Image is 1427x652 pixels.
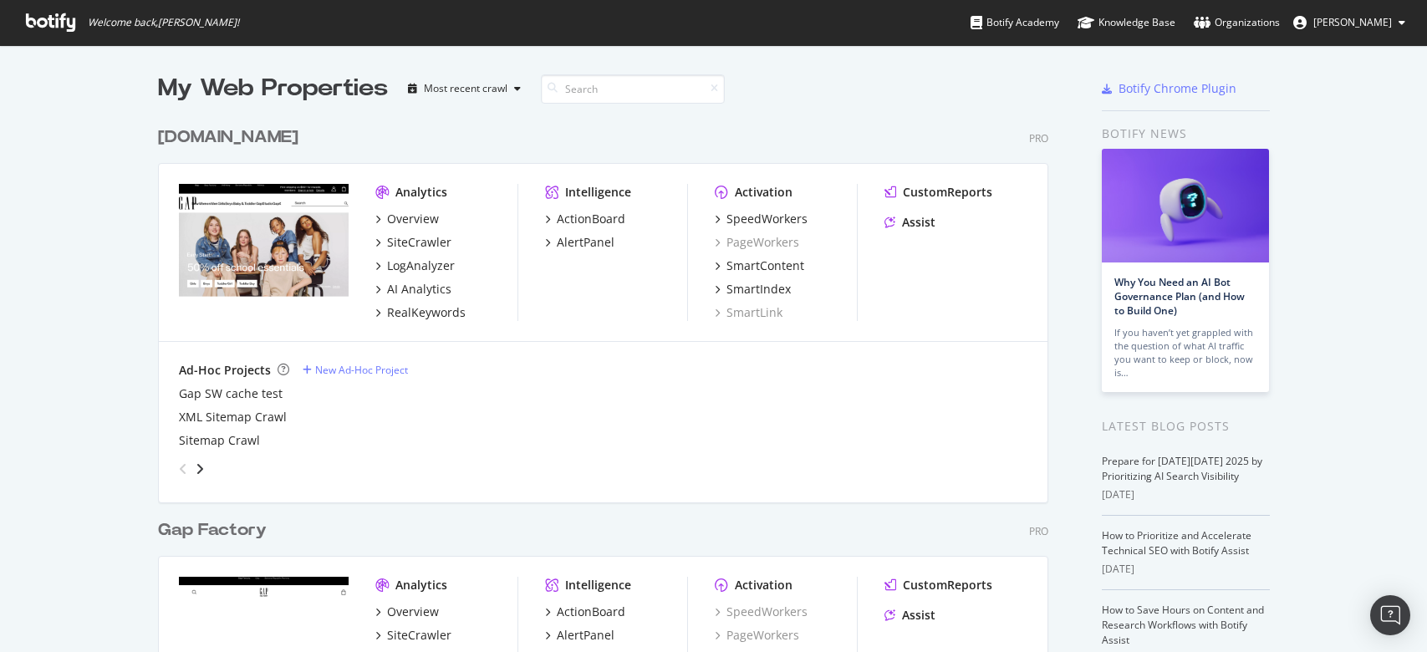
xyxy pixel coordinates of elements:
button: Most recent crawl [401,75,527,102]
div: Pro [1029,131,1048,145]
div: RealKeywords [387,304,466,321]
div: CustomReports [903,577,992,593]
a: Assist [884,607,935,624]
div: [DATE] [1102,562,1270,577]
a: Assist [884,214,935,231]
div: ActionBoard [557,604,625,620]
div: Botify news [1102,125,1270,143]
a: CustomReports [884,577,992,593]
div: LogAnalyzer [387,257,455,274]
div: AI Analytics [387,281,451,298]
a: SmartLink [715,304,782,321]
div: New Ad-Hoc Project [315,363,408,377]
input: Search [541,74,725,104]
div: Overview [387,604,439,620]
a: Gap Factory [158,518,273,542]
div: Assist [902,214,935,231]
div: [DOMAIN_NAME] [158,125,298,150]
div: Analytics [395,184,447,201]
div: [DATE] [1102,487,1270,502]
a: [DOMAIN_NAME] [158,125,305,150]
a: SmartContent [715,257,804,274]
div: SiteCrawler [387,627,451,644]
div: Assist [902,607,935,624]
a: ActionBoard [545,604,625,620]
a: Overview [375,211,439,227]
div: ActionBoard [557,211,625,227]
div: Pro [1029,524,1048,538]
a: Why You Need an AI Bot Governance Plan (and How to Build One) [1114,275,1245,318]
div: If you haven’t yet grappled with the question of what AI traffic you want to keep or block, now is… [1114,326,1256,379]
div: CustomReports [903,184,992,201]
a: CustomReports [884,184,992,201]
div: Most recent crawl [424,84,507,94]
a: XML Sitemap Crawl [179,409,287,425]
a: Gap SW cache test [179,385,283,402]
a: PageWorkers [715,627,799,644]
a: Botify Chrome Plugin [1102,80,1236,97]
a: Sitemap Crawl [179,432,260,449]
div: AlertPanel [557,627,614,644]
a: PageWorkers [715,234,799,251]
span: Welcome back, [PERSON_NAME] ! [88,16,239,29]
div: Botify Academy [971,14,1059,31]
a: Prepare for [DATE][DATE] 2025 by Prioritizing AI Search Visibility [1102,454,1262,483]
div: Organizations [1194,14,1280,31]
div: Ad-Hoc Projects [179,362,271,379]
div: Analytics [395,577,447,593]
div: Intelligence [565,577,631,593]
img: Gap.com [179,184,349,319]
a: SpeedWorkers [715,604,808,620]
a: Overview [375,604,439,620]
div: angle-right [194,461,206,477]
a: LogAnalyzer [375,257,455,274]
div: Intelligence [565,184,631,201]
a: How to Save Hours on Content and Research Workflows with Botify Assist [1102,603,1264,647]
div: angle-left [172,456,194,482]
span: Alex Bocknek [1313,15,1392,29]
a: RealKeywords [375,304,466,321]
div: SmartIndex [726,281,791,298]
div: SmartContent [726,257,804,274]
div: SiteCrawler [387,234,451,251]
div: Activation [735,577,792,593]
a: AlertPanel [545,627,614,644]
img: Why You Need an AI Bot Governance Plan (and How to Build One) [1102,149,1269,262]
a: AI Analytics [375,281,451,298]
a: SmartIndex [715,281,791,298]
a: How to Prioritize and Accelerate Technical SEO with Botify Assist [1102,528,1251,558]
div: Knowledge Base [1078,14,1175,31]
a: New Ad-Hoc Project [303,363,408,377]
a: ActionBoard [545,211,625,227]
div: Open Intercom Messenger [1370,595,1410,635]
a: AlertPanel [545,234,614,251]
div: Gap Factory [158,518,267,542]
a: SiteCrawler [375,234,451,251]
div: AlertPanel [557,234,614,251]
div: SpeedWorkers [726,211,808,227]
div: Activation [735,184,792,201]
div: Overview [387,211,439,227]
button: [PERSON_NAME] [1280,9,1419,36]
a: SiteCrawler [375,627,451,644]
div: Botify Chrome Plugin [1119,80,1236,97]
div: My Web Properties [158,72,388,105]
div: Latest Blog Posts [1102,417,1270,436]
a: SpeedWorkers [715,211,808,227]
